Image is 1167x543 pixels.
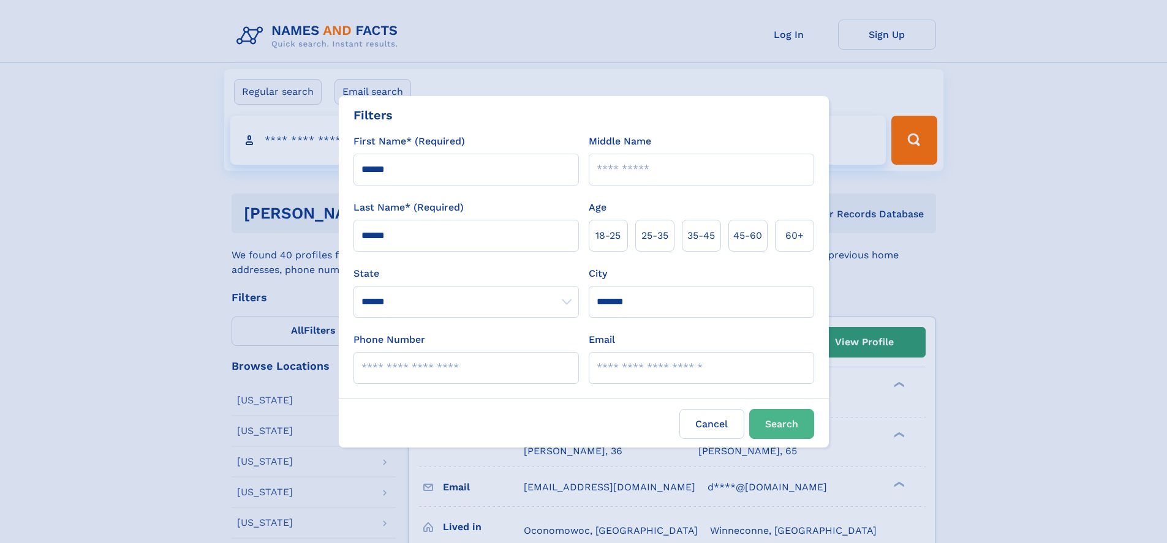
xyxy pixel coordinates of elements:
span: 25‑35 [641,228,668,243]
div: Filters [353,106,393,124]
span: 60+ [785,228,804,243]
label: Age [589,200,606,215]
span: 18‑25 [595,228,621,243]
span: 45‑60 [733,228,762,243]
label: Email [589,332,615,347]
button: Search [749,409,814,439]
label: Phone Number [353,332,425,347]
label: City [589,266,607,281]
label: Middle Name [589,134,651,149]
label: Cancel [679,409,744,439]
label: State [353,266,579,281]
label: First Name* (Required) [353,134,465,149]
label: Last Name* (Required) [353,200,464,215]
span: 35‑45 [687,228,715,243]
